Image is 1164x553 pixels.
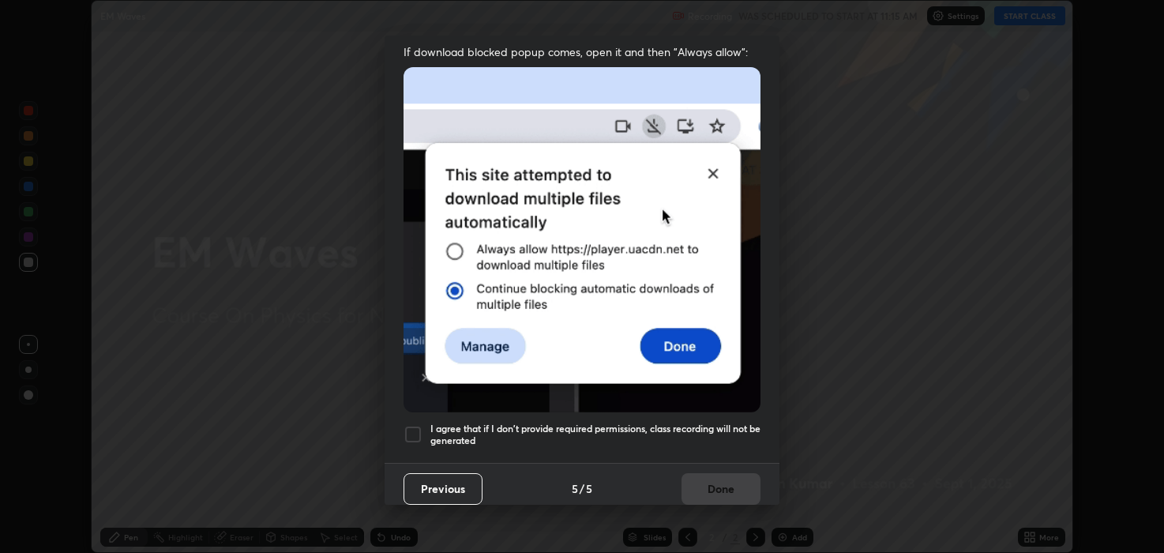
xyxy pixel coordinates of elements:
[586,480,592,497] h4: 5
[404,67,760,412] img: downloads-permission-blocked.gif
[580,480,584,497] h4: /
[404,473,482,505] button: Previous
[572,480,578,497] h4: 5
[404,44,760,59] span: If download blocked popup comes, open it and then "Always allow":
[430,423,760,447] h5: I agree that if I don't provide required permissions, class recording will not be generated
